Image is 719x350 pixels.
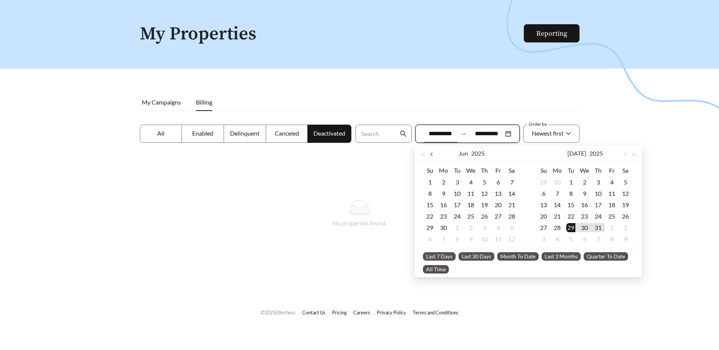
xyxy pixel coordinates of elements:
[423,222,437,233] td: 2025-06-29
[550,211,564,222] td: 2025-07-21
[425,234,434,244] div: 6
[464,211,478,222] td: 2025-06-25
[566,212,575,221] div: 22
[580,178,589,187] div: 2
[493,200,503,209] div: 20
[537,199,550,211] td: 2025-07-13
[491,222,505,233] td: 2025-07-04
[464,188,478,199] td: 2025-06-11
[564,233,578,245] td: 2025-08-05
[539,178,548,187] div: 29
[591,222,605,233] td: 2025-07-31
[605,164,619,177] th: Fr
[566,234,575,244] div: 5
[550,233,564,245] td: 2025-08-04
[313,130,345,137] span: Deactivated
[594,189,603,198] div: 10
[578,233,591,245] td: 2025-08-06
[491,199,505,211] td: 2025-06-20
[550,177,564,188] td: 2025-06-30
[507,212,516,221] div: 28
[453,223,462,232] div: 1
[567,146,586,161] button: [DATE]
[566,189,575,198] div: 8
[437,233,450,245] td: 2025-07-07
[480,234,489,244] div: 10
[437,188,450,199] td: 2025-06-09
[619,177,632,188] td: 2025-07-05
[423,164,437,177] th: Su
[493,178,503,187] div: 6
[594,178,603,187] div: 3
[460,130,467,137] span: to
[464,164,478,177] th: We
[537,164,550,177] th: Su
[607,189,616,198] div: 11
[578,211,591,222] td: 2025-07-23
[553,200,562,209] div: 14
[621,234,630,244] div: 9
[605,211,619,222] td: 2025-07-25
[564,177,578,188] td: 2025-07-01
[439,178,448,187] div: 2
[423,199,437,211] td: 2025-06-15
[142,98,181,106] span: My Campaigns
[619,164,632,177] th: Sa
[464,199,478,211] td: 2025-06-18
[478,199,491,211] td: 2025-06-19
[553,212,562,221] div: 21
[619,233,632,245] td: 2025-08-09
[537,211,550,222] td: 2025-07-20
[607,200,616,209] div: 18
[621,223,630,232] div: 2
[439,212,448,221] div: 23
[594,200,603,209] div: 17
[607,212,616,221] div: 25
[459,146,468,161] button: Jun
[539,189,548,198] div: 6
[480,223,489,232] div: 3
[275,130,299,137] span: Canceled
[580,234,589,244] div: 6
[578,199,591,211] td: 2025-07-16
[594,212,603,221] div: 24
[507,178,516,187] div: 7
[550,199,564,211] td: 2025-07-14
[553,234,562,244] div: 4
[493,234,503,244] div: 11
[507,223,516,232] div: 5
[423,252,456,261] span: Last 7 Days
[478,164,491,177] th: Th
[425,189,434,198] div: 8
[497,252,539,261] span: Month To Date
[619,222,632,233] td: 2025-08-02
[580,212,589,221] div: 23
[566,200,575,209] div: 15
[507,189,516,198] div: 14
[591,199,605,211] td: 2025-07-17
[460,130,467,137] span: swap-right
[505,233,518,245] td: 2025-07-12
[480,189,489,198] div: 12
[550,222,564,233] td: 2025-07-28
[425,223,434,232] div: 29
[439,200,448,209] div: 16
[453,200,462,209] div: 17
[505,222,518,233] td: 2025-07-05
[505,177,518,188] td: 2025-06-07
[157,130,164,137] span: All
[578,222,591,233] td: 2025-07-30
[450,222,464,233] td: 2025-07-01
[464,177,478,188] td: 2025-06-04
[553,189,562,198] div: 7
[491,211,505,222] td: 2025-06-27
[466,200,475,209] div: 18
[580,223,589,232] div: 30
[439,234,448,244] div: 7
[491,177,505,188] td: 2025-06-06
[605,177,619,188] td: 2025-07-04
[578,177,591,188] td: 2025-07-02
[605,188,619,199] td: 2025-07-11
[493,223,503,232] div: 4
[594,223,603,232] div: 31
